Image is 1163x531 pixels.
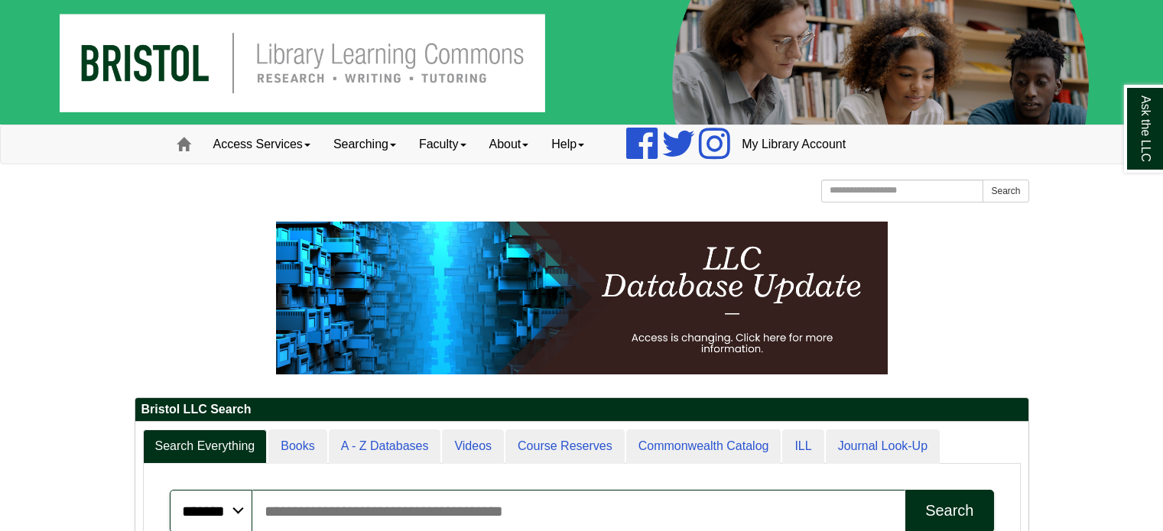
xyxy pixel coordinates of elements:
[730,125,857,164] a: My Library Account
[478,125,541,164] a: About
[442,429,504,464] a: Videos
[626,429,781,464] a: Commonwealth Catalog
[540,125,596,164] a: Help
[408,125,478,164] a: Faculty
[202,125,322,164] a: Access Services
[505,429,625,464] a: Course Reserves
[143,429,268,464] a: Search Everything
[329,429,441,464] a: A - Z Databases
[826,429,940,464] a: Journal Look-Up
[925,502,973,520] div: Search
[322,125,408,164] a: Searching
[268,429,326,464] a: Books
[276,222,888,374] img: HTML tutorial
[983,180,1028,202] button: Search
[782,429,824,464] a: ILL
[135,398,1028,422] h2: Bristol LLC Search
